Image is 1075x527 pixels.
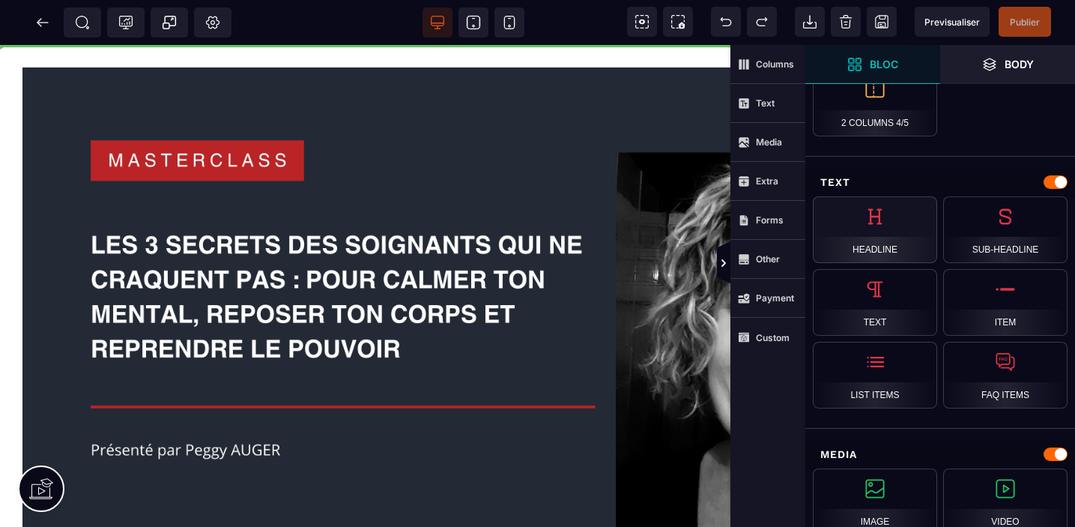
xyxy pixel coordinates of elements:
span: Open Layer Manager [940,45,1075,84]
span: View components [627,7,657,37]
strong: Extra [756,175,778,187]
div: Sub-Headline [943,196,1068,263]
div: Media [805,441,1075,469]
span: Publier [1010,16,1040,28]
span: Screenshot [663,7,693,37]
div: FAQ Items [943,342,1068,409]
span: Preview [915,7,990,37]
strong: Body [1005,58,1034,70]
strong: Payment [756,292,794,304]
strong: Text [756,97,775,109]
span: Previsualiser [924,16,980,28]
span: SEO [75,15,90,30]
strong: Forms [756,214,784,226]
span: Setting Body [205,15,220,30]
div: Headline [813,196,937,263]
div: Text [813,269,937,336]
div: List Items [813,342,937,409]
span: Open Blocks [805,45,940,84]
div: 2 Columns 4/5 [813,70,937,136]
strong: Columns [756,58,794,70]
span: Tracking [118,15,133,30]
strong: Media [756,136,782,148]
div: Text [805,169,1075,196]
span: Popup [162,15,177,30]
strong: Bloc [870,58,898,70]
strong: Other [756,253,780,265]
div: Item [943,269,1068,336]
strong: Custom [756,332,790,343]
